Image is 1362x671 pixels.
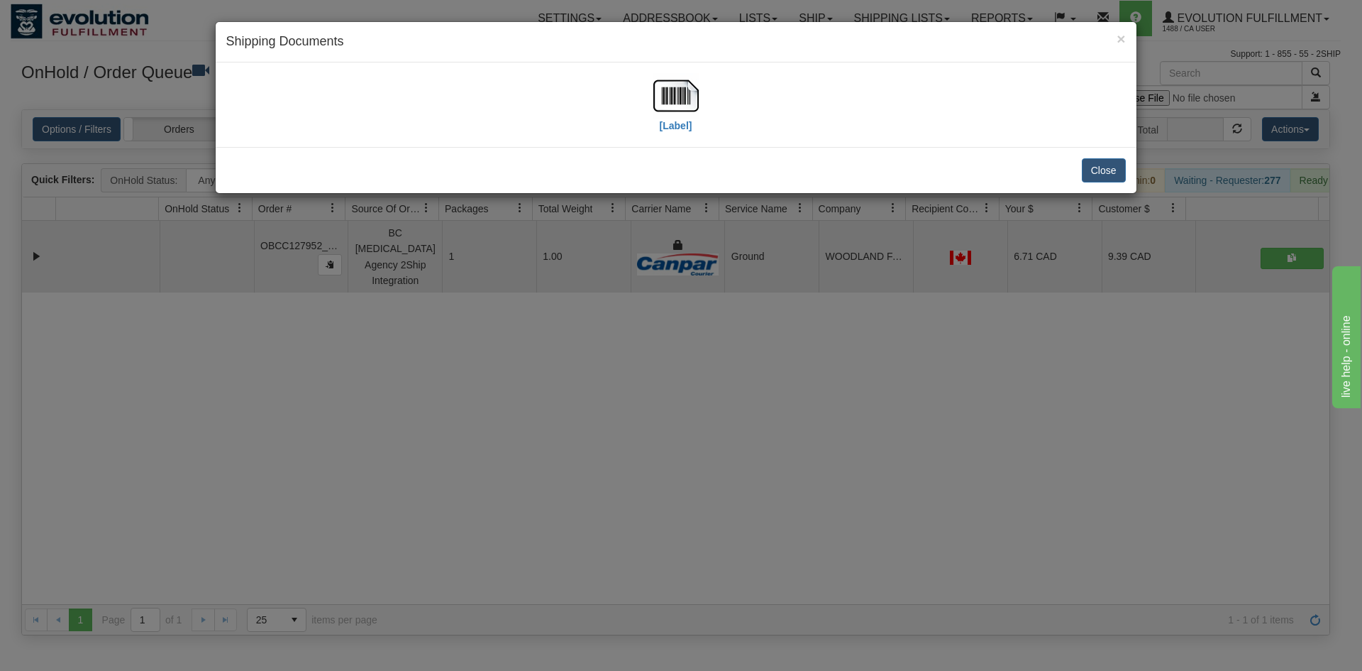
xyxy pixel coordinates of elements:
h4: Shipping Documents [226,33,1126,51]
iframe: chat widget [1329,263,1361,408]
label: [Label] [660,119,692,133]
span: × [1117,31,1125,47]
img: barcode.jpg [653,73,699,119]
button: Close [1117,31,1125,46]
button: Close [1082,158,1126,182]
div: live help - online [11,9,131,26]
a: [Label] [653,89,699,131]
